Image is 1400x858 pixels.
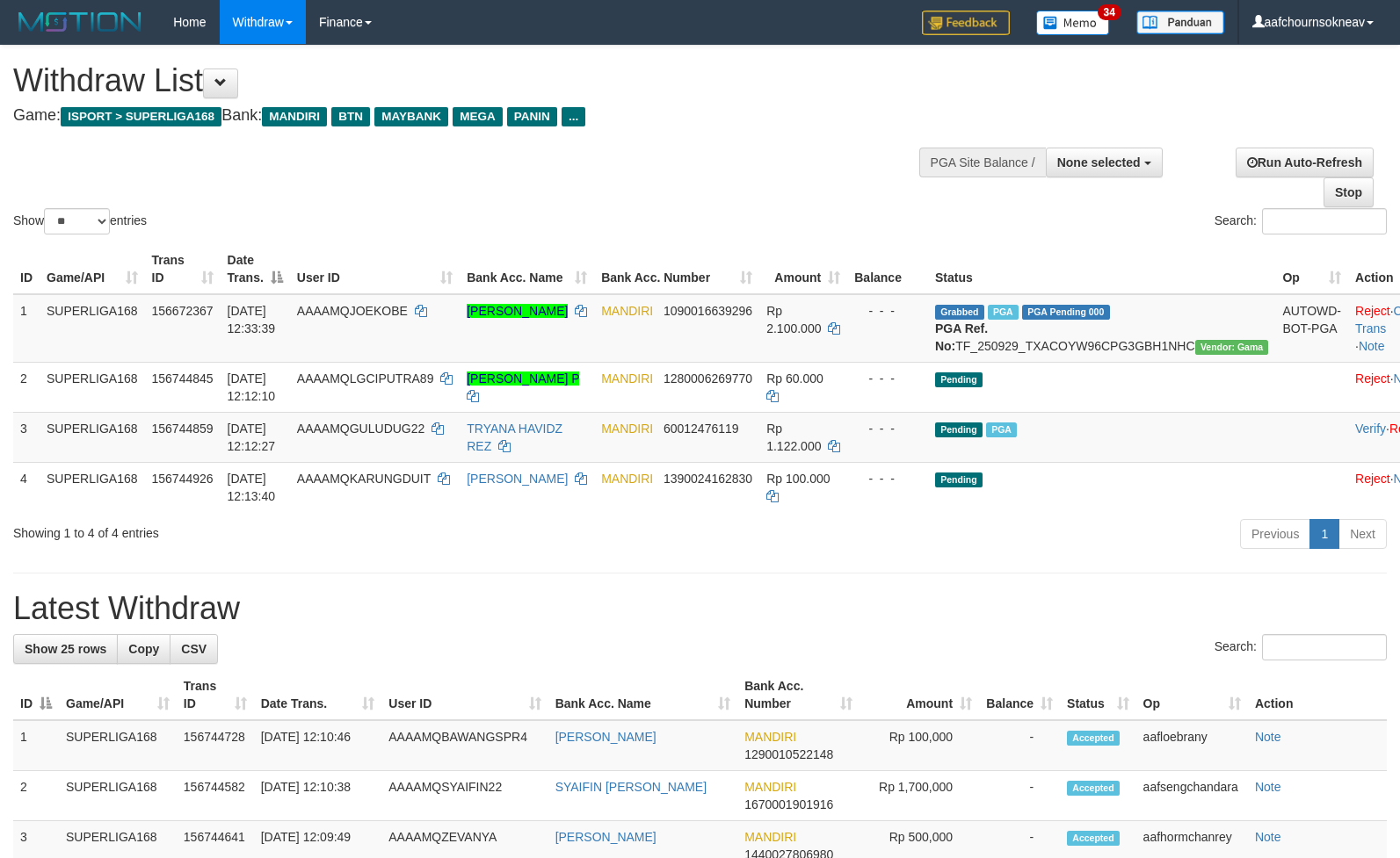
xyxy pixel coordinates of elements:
[1022,305,1110,320] span: PGA Pending
[13,107,916,125] h4: Game: Bank:
[254,720,382,771] td: [DATE] 12:10:46
[1324,177,1374,207] a: Stop
[1057,155,1141,169] span: None selected
[297,422,424,436] span: AAAAMQGULUDUG22
[1359,339,1385,353] a: Note
[766,422,821,453] span: Rp 1.122.000
[1240,519,1310,549] a: Previous
[59,670,177,720] th: Game/API: activate to sort column ascending
[935,472,983,487] span: Pending
[228,304,276,335] span: [DATE] 12:33:39
[228,422,276,453] span: [DATE] 12:12:27
[1309,519,1339,549] a: 1
[860,720,979,771] td: Rp 100,000
[13,208,147,234] label: Show entries
[555,780,707,794] a: SYAIFIN [PERSON_NAME]
[854,370,921,387] div: - - -
[1248,670,1387,720] th: Action
[177,720,254,771] td: 156744728
[847,244,928,294] th: Balance
[453,107,503,126] span: MEGA
[13,462,40,512] td: 4
[152,472,214,486] span: 156744926
[40,294,145,363] td: SUPERLIGA168
[919,148,1046,177] div: PGA Site Balance /
[170,634,218,664] a: CSV
[1136,771,1248,821] td: aafsengchandara
[177,670,254,720] th: Trans ID: activate to sort column ascending
[737,670,860,720] th: Bank Acc. Number: activate to sort column ascending
[297,371,434,386] span: AAAAMQLGCIPUTRA89
[854,302,921,320] div: - - -
[922,11,1010,35] img: Feedback.jpg
[1136,11,1224,34] img: panduan.png
[61,107,221,126] span: ISPORT > SUPERLIGA168
[935,372,983,387] span: Pending
[766,304,821,335] span: Rp 2.100.000
[854,470,921,487] div: - - -
[254,771,382,821] td: [DATE] 12:10:38
[1355,304,1390,318] a: Reject
[331,107,370,126] span: BTN
[1136,720,1248,771] td: aafloebrany
[381,771,548,821] td: AAAAMQSYAIFIN22
[1060,670,1136,720] th: Status: activate to sort column ascending
[374,107,448,126] span: MAYBANK
[467,371,579,386] a: [PERSON_NAME] P
[744,730,796,744] span: MANDIRI
[128,642,159,656] span: Copy
[25,642,106,656] span: Show 25 rows
[40,244,145,294] th: Game/API: activate to sort column ascending
[928,294,1275,363] td: TF_250929_TXACOYW96CPG3GBH1NHC
[1136,670,1248,720] th: Op: activate to sort column ascending
[1195,340,1269,355] span: Vendor URL: https://trx31.1velocity.biz
[40,412,145,462] td: SUPERLIGA168
[381,670,548,720] th: User ID: activate to sort column ascending
[1275,244,1348,294] th: Op: activate to sort column ascending
[1236,148,1374,177] a: Run Auto-Refresh
[860,670,979,720] th: Amount: activate to sort column ascending
[601,304,653,318] span: MANDIRI
[228,472,276,503] span: [DATE] 12:13:40
[1215,634,1387,660] label: Search:
[1355,472,1390,486] a: Reject
[935,305,984,320] span: Grabbed
[594,244,759,294] th: Bank Acc. Number: activate to sort column ascending
[1275,294,1348,363] td: AUTOWD-BOT-PGA
[601,472,653,486] span: MANDIRI
[1255,730,1281,744] a: Note
[152,371,214,386] span: 156744845
[467,304,568,318] a: [PERSON_NAME]
[664,472,752,486] span: Copy 1390024162830 to clipboard
[988,305,1019,320] span: Marked by aafsengchandara
[664,422,739,436] span: Copy 60012476119 to clipboard
[935,422,983,437] span: Pending
[766,371,823,386] span: Rp 60.000
[1215,208,1387,234] label: Search:
[297,304,408,318] span: AAAAMQJOEKOBE
[1098,4,1121,20] span: 34
[1067,731,1120,746] span: Accepted
[766,472,830,486] span: Rp 100.000
[145,244,221,294] th: Trans ID: activate to sort column ascending
[13,591,1387,626] h1: Latest Withdraw
[44,208,110,234] select: Showentries
[13,362,40,412] td: 2
[13,9,147,35] img: MOTION_logo.png
[744,797,833,811] span: Copy 1670001901916 to clipboard
[381,720,548,771] td: AAAAMQBAWANGSPR4
[13,720,59,771] td: 1
[13,412,40,462] td: 3
[13,63,916,98] h1: Withdraw List
[562,107,585,126] span: ...
[13,517,570,542] div: Showing 1 to 4 of 4 entries
[601,422,653,436] span: MANDIRI
[460,244,594,294] th: Bank Acc. Name: activate to sort column ascending
[744,830,796,844] span: MANDIRI
[507,107,557,126] span: PANIN
[221,244,290,294] th: Date Trans.: activate to sort column descending
[13,244,40,294] th: ID
[254,670,382,720] th: Date Trans.: activate to sort column ascending
[1046,148,1163,177] button: None selected
[290,244,460,294] th: User ID: activate to sort column ascending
